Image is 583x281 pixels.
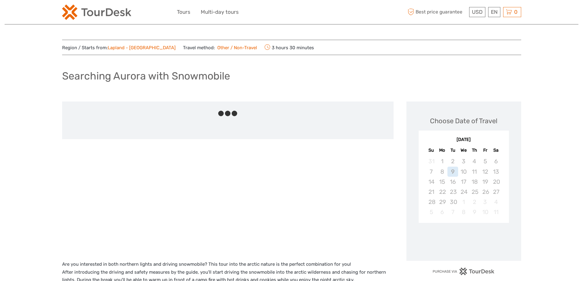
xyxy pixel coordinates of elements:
div: Fr [480,146,491,154]
div: Not available Thursday, October 2nd, 2025 [469,197,480,207]
div: Not available Sunday, August 31st, 2025 [426,156,437,166]
img: 2254-3441b4b5-4e5f-4d00-b396-31f1d84a6ebf_logo_small.png [62,5,131,20]
div: EN [488,7,500,17]
div: Not available Saturday, October 4th, 2025 [491,197,501,207]
div: Not available Monday, September 1st, 2025 [437,156,447,166]
div: Not available Sunday, September 28th, 2025 [426,197,437,207]
div: Th [469,146,480,154]
div: Not available Wednesday, September 10th, 2025 [458,167,469,177]
div: Not available Monday, September 8th, 2025 [437,167,447,177]
div: Not available Thursday, October 9th, 2025 [469,207,480,217]
div: Su [426,146,437,154]
div: Not available Thursday, September 25th, 2025 [469,187,480,197]
div: Not available Friday, October 10th, 2025 [480,207,491,217]
div: Not available Thursday, September 4th, 2025 [469,156,480,166]
div: Not available Friday, September 19th, 2025 [480,177,491,187]
div: Sa [491,146,501,154]
div: Not available Tuesday, October 7th, 2025 [447,207,458,217]
div: We [458,146,469,154]
div: Loading... [462,239,466,243]
span: 3 hours 30 minutes [264,43,314,52]
div: Not available Saturday, October 11th, 2025 [491,207,501,217]
div: Mo [437,146,447,154]
div: Not available Thursday, September 11th, 2025 [469,167,480,177]
span: Best price guarantee [406,7,468,17]
div: Not available Friday, October 3rd, 2025 [480,197,491,207]
a: Lapland - [GEOGRAPHIC_DATA] [108,45,176,50]
div: Tu [447,146,458,154]
div: Choose Date of Travel [430,116,497,126]
div: Not available Saturday, September 20th, 2025 [491,177,501,187]
div: Not available Wednesday, October 1st, 2025 [458,197,469,207]
img: PurchaseViaTourDesk.png [432,268,495,275]
span: Travel method: [183,43,257,52]
div: Not available Saturday, September 27th, 2025 [491,187,501,197]
div: Not available Monday, September 29th, 2025 [437,197,447,207]
div: Not available Tuesday, September 30th, 2025 [447,197,458,207]
a: Tours [177,8,190,17]
a: Multi-day tours [201,8,239,17]
div: Not available Friday, September 5th, 2025 [480,156,491,166]
div: Not available Saturday, September 6th, 2025 [491,156,501,166]
span: 0 [513,9,518,15]
a: Other / Non-Travel [215,45,257,50]
div: Not available Saturday, September 13th, 2025 [491,167,501,177]
div: Not available Wednesday, September 17th, 2025 [458,177,469,187]
span: USD [472,9,483,15]
div: Not available Tuesday, September 2nd, 2025 [447,156,458,166]
div: Not available Thursday, September 18th, 2025 [469,177,480,187]
div: Not available Monday, September 15th, 2025 [437,177,447,187]
div: Not available Friday, September 12th, 2025 [480,167,491,177]
div: Not available Wednesday, September 24th, 2025 [458,187,469,197]
div: Not available Wednesday, October 8th, 2025 [458,207,469,217]
h1: Searching Aurora with Snowmobile [62,70,230,82]
div: Not available Sunday, October 5th, 2025 [426,207,437,217]
div: Not available Monday, October 6th, 2025 [437,207,447,217]
div: Not available Monday, September 22nd, 2025 [437,187,447,197]
div: Not available Wednesday, September 3rd, 2025 [458,156,469,166]
div: month 2025-09 [420,156,507,217]
span: Region / Starts from: [62,45,176,51]
div: Not available Sunday, September 14th, 2025 [426,177,437,187]
div: Not available Tuesday, September 16th, 2025 [447,177,458,187]
div: Not available Sunday, September 7th, 2025 [426,167,437,177]
div: Not available Tuesday, September 9th, 2025 [447,167,458,177]
div: Not available Friday, September 26th, 2025 [480,187,491,197]
div: [DATE] [419,137,509,143]
div: Not available Sunday, September 21st, 2025 [426,187,437,197]
div: Not available Tuesday, September 23rd, 2025 [447,187,458,197]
